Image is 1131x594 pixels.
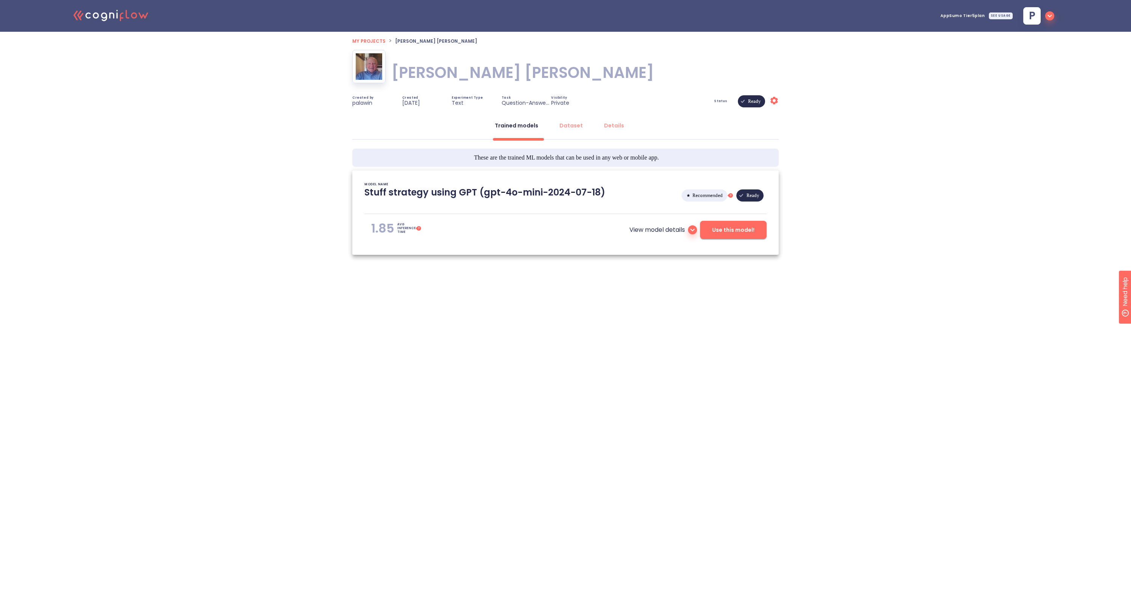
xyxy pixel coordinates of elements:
[397,223,415,234] p: AVG INFERENCE TIME
[629,225,685,234] p: View model details
[395,38,477,44] span: [PERSON_NAME] [PERSON_NAME]
[402,99,420,106] p: [DATE]
[1017,5,1057,27] button: p
[392,62,654,83] h1: [PERSON_NAME] [PERSON_NAME]
[474,153,659,162] span: These are the trained ML models that can be used in any web or mobile app.
[940,14,985,18] span: AppSumo Tier5 plan
[742,168,764,223] span: Ready
[700,221,767,239] button: Use this model!
[1029,11,1035,21] span: p
[989,12,1013,19] div: SEE USAGE
[712,225,755,235] span: Use this model!
[352,36,386,45] a: My projects
[371,221,394,236] p: 1.85
[559,122,583,129] div: Dataset
[364,183,389,186] p: MODEL NAME
[502,99,551,106] p: Question-Answering
[502,96,511,99] span: Task
[418,226,420,231] tspan: ?
[352,38,386,44] span: My projects
[18,2,46,11] span: Need help
[389,36,392,45] li: >
[551,99,569,106] p: Private
[356,53,382,80] img: Joseph F. Hair, Jr.
[452,99,463,106] p: Text
[452,96,483,99] span: Experiment Type
[730,194,731,198] tspan: ?
[364,186,605,205] p: Stuff strategy using GPT (gpt-4o-mini-2024-07-18)
[688,168,727,223] span: Recommended
[402,96,418,99] span: Created
[352,99,372,106] p: palawin
[604,122,624,129] div: Details
[352,96,374,99] span: Created by
[714,100,727,103] span: Status
[551,96,567,99] span: Visibility
[495,122,538,129] div: Trained models
[744,74,765,129] span: Ready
